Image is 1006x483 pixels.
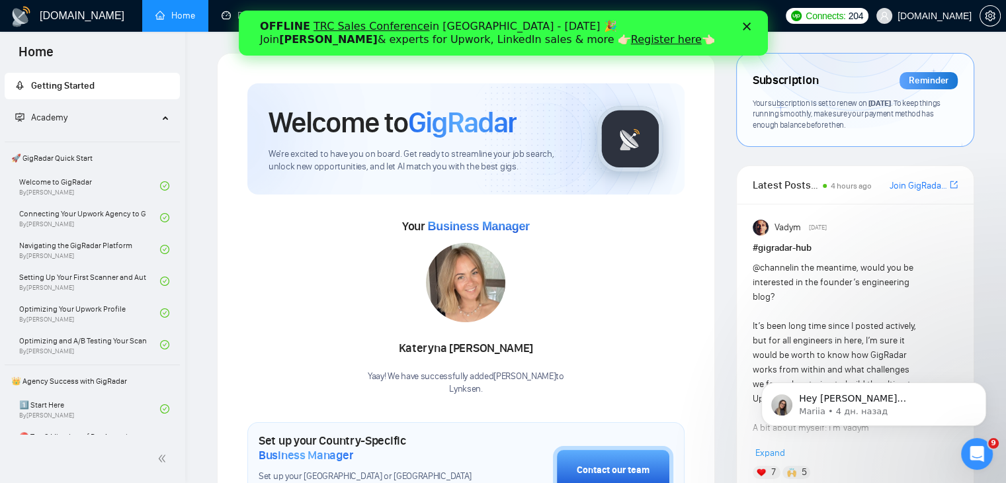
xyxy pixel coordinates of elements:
a: Navigating the GigRadar PlatformBy[PERSON_NAME] [19,235,160,264]
button: setting [980,5,1001,26]
span: Getting Started [31,80,95,91]
span: Academy [31,112,67,123]
img: logo [11,6,32,27]
a: Optimizing Your Upwork ProfileBy[PERSON_NAME] [19,298,160,328]
span: 4 hours ago [831,181,872,191]
img: upwork-logo.png [791,11,802,21]
span: @channel [753,262,792,273]
div: Kateryna [PERSON_NAME] [368,337,564,360]
img: 🙌 [787,468,796,477]
span: export [950,179,958,190]
span: rocket [15,81,24,90]
iframe: Intercom live chat баннер [239,11,768,56]
span: Subscription [753,69,818,92]
span: [DATE] [809,222,827,234]
img: gigradar-logo.png [597,106,663,172]
div: Contact our team [577,463,650,478]
span: check-circle [160,277,169,286]
span: 🚀 GigRadar Quick Start [6,145,179,171]
span: GigRadar [408,105,517,140]
span: double-left [157,452,171,465]
span: 204 [849,9,863,23]
a: Join GigRadar Slack Community [890,179,947,193]
img: 1686747197415-13.jpg [426,243,505,322]
span: 5 [801,466,806,479]
span: 9 [988,438,999,449]
span: Business Manager [427,220,529,233]
span: check-circle [160,404,169,414]
span: Connects: [806,9,845,23]
a: dashboardDashboard [222,10,282,21]
span: Academy [15,112,67,123]
span: user [880,11,889,21]
span: 7 [771,466,776,479]
img: ❤️ [757,468,766,477]
div: Reminder [900,72,958,89]
a: searchScanner [308,10,357,21]
span: Your [402,219,530,234]
p: Message from Mariia, sent 4 дн. назад [58,51,228,63]
span: check-circle [160,308,169,318]
span: Vadym [774,220,800,235]
iframe: Intercom notifications сообщение [741,355,1006,447]
iframe: Intercom live chat [961,438,993,470]
a: Setting Up Your First Scanner and Auto-BidderBy[PERSON_NAME] [19,267,160,296]
span: We're excited to have you on board. Get ready to streamline your job search, unlock new opportuni... [269,148,576,173]
span: Home [8,42,64,70]
span: [DATE] [868,98,891,108]
li: Getting Started [5,73,180,99]
span: check-circle [160,340,169,349]
span: Expand [755,447,785,459]
span: check-circle [160,181,169,191]
a: Welcome to GigRadarBy[PERSON_NAME] [19,171,160,200]
span: setting [980,11,1000,21]
span: fund-projection-screen [15,112,24,122]
a: setting [980,11,1001,21]
h1: # gigradar-hub [753,241,958,255]
a: homeHome [155,10,195,21]
span: 👑 Agency Success with GigRadar [6,368,179,394]
span: Your subscription is set to renew on . To keep things running smoothly, make sure your payment me... [753,98,941,130]
h1: Set up your Country-Specific [259,433,487,462]
span: check-circle [160,213,169,222]
div: Yaay! We have successfully added [PERSON_NAME] to [368,371,564,396]
p: Lynksen . [368,383,564,396]
span: Hey [PERSON_NAME][EMAIL_ADDRESS][PERSON_NAME][DOMAIN_NAME], Looks like your Upwork agency [PERSON... [58,38,228,233]
a: Optimizing and A/B Testing Your Scanner for Better ResultsBy[PERSON_NAME] [19,330,160,359]
a: Register here [392,22,463,35]
div: Закрыть [504,12,517,20]
span: Business Manager [259,448,353,462]
a: export [950,179,958,191]
a: 1️⃣ Start HereBy[PERSON_NAME] [19,394,160,423]
h1: Welcome to [269,105,517,140]
a: Connecting Your Upwork Agency to GigRadarBy[PERSON_NAME] [19,203,160,232]
span: check-circle [160,245,169,254]
img: Vadym [753,220,769,236]
a: ⛔ Top 3 Mistakes of Pro Agencies [19,426,160,455]
span: Latest Posts from the GigRadar Community [753,177,819,193]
